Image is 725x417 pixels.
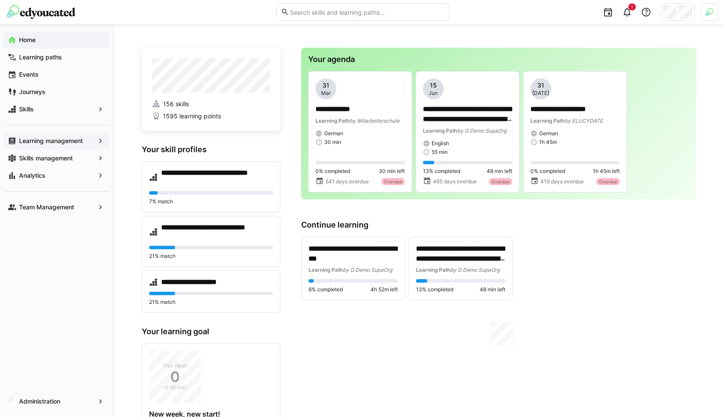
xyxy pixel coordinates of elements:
[429,90,438,97] span: Jun
[308,55,689,64] h3: Your agenda
[381,178,405,185] div: Overdue
[423,127,457,134] span: Learning Path
[537,81,544,90] span: 31
[430,81,437,90] span: 15
[142,145,280,154] h3: Your skill profiles
[163,112,221,121] span: 1595 learning points
[565,117,603,124] span: by ELUCYDATE
[315,117,350,124] span: Learning Path
[487,168,512,175] span: 48 min left
[149,299,273,306] p: 21% match
[593,168,620,175] span: 1h 45m left
[309,267,343,273] span: Learning Path
[532,90,549,97] span: [DATE]
[530,117,565,124] span: Learning Path
[631,4,633,10] span: 1
[416,267,450,273] span: Learning Path
[343,267,392,273] span: by G Demo SupaOrg
[480,286,505,293] span: 48 min left
[289,8,444,16] input: Search skills and learning paths…
[489,178,512,185] div: Overdue
[152,100,270,108] a: 156 skills
[540,178,584,185] span: 419 days overdue
[539,139,557,146] span: 1h 45m
[322,81,329,90] span: 31
[324,130,343,137] span: German
[350,117,400,124] span: by Mitarbeiterschule
[379,168,405,175] span: 30 min left
[325,178,369,185] span: 541 days overdue
[149,253,273,260] p: 21% match
[539,130,558,137] span: German
[301,220,696,230] h3: Continue learning
[324,139,341,146] span: 30 min
[142,327,280,336] h3: Your learning goal
[457,127,507,134] span: by G Demo SupaOrg
[371,286,398,293] span: 4h 52m left
[315,168,350,175] span: 0% completed
[432,149,448,156] span: 55 min
[149,198,273,205] p: 7% match
[432,140,449,147] span: English
[423,168,460,175] span: 13% completed
[321,90,331,97] span: Mar
[433,178,477,185] span: 465 days overdue
[416,286,453,293] span: 13% completed
[309,286,343,293] span: 6% completed
[530,168,565,175] span: 0% completed
[596,178,620,185] div: Overdue
[163,100,189,108] span: 156 skills
[450,267,500,273] span: by G Demo SupaOrg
